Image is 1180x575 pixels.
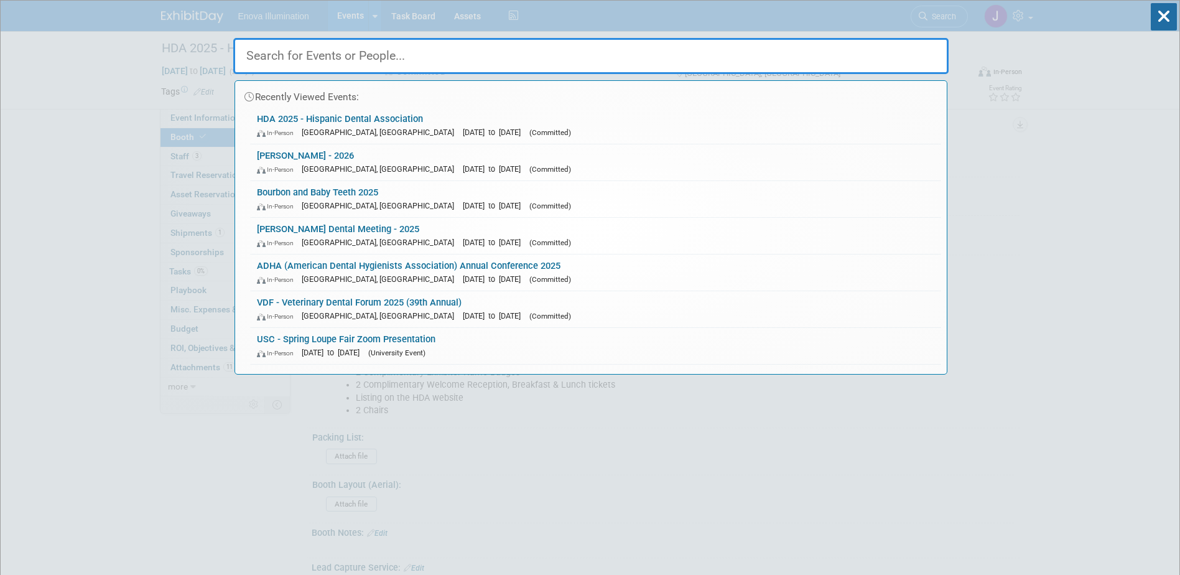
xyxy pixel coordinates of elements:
[257,239,299,247] span: In-Person
[251,108,941,144] a: HDA 2025 - Hispanic Dental Association In-Person [GEOGRAPHIC_DATA], [GEOGRAPHIC_DATA] [DATE] to [...
[463,274,527,284] span: [DATE] to [DATE]
[368,348,425,357] span: (University Event)
[463,164,527,174] span: [DATE] to [DATE]
[251,291,941,327] a: VDF - Veterinary Dental Forum 2025 (39th Annual) In-Person [GEOGRAPHIC_DATA], [GEOGRAPHIC_DATA] [...
[251,255,941,291] a: ADHA (American Dental Hygienists Association) Annual Conference 2025 In-Person [GEOGRAPHIC_DATA],...
[257,276,299,284] span: In-Person
[302,164,460,174] span: [GEOGRAPHIC_DATA], [GEOGRAPHIC_DATA]
[529,128,571,137] span: (Committed)
[529,275,571,284] span: (Committed)
[529,238,571,247] span: (Committed)
[302,348,366,357] span: [DATE] to [DATE]
[463,311,527,320] span: [DATE] to [DATE]
[251,144,941,180] a: [PERSON_NAME] - 2026 In-Person [GEOGRAPHIC_DATA], [GEOGRAPHIC_DATA] [DATE] to [DATE] (Committed)
[463,238,527,247] span: [DATE] to [DATE]
[529,165,571,174] span: (Committed)
[529,202,571,210] span: (Committed)
[257,166,299,174] span: In-Person
[251,218,941,254] a: [PERSON_NAME] Dental Meeting - 2025 In-Person [GEOGRAPHIC_DATA], [GEOGRAPHIC_DATA] [DATE] to [DAT...
[257,129,299,137] span: In-Person
[302,128,460,137] span: [GEOGRAPHIC_DATA], [GEOGRAPHIC_DATA]
[302,311,460,320] span: [GEOGRAPHIC_DATA], [GEOGRAPHIC_DATA]
[233,38,949,74] input: Search for Events or People...
[302,274,460,284] span: [GEOGRAPHIC_DATA], [GEOGRAPHIC_DATA]
[302,201,460,210] span: [GEOGRAPHIC_DATA], [GEOGRAPHIC_DATA]
[257,349,299,357] span: In-Person
[241,81,941,108] div: Recently Viewed Events:
[302,238,460,247] span: [GEOGRAPHIC_DATA], [GEOGRAPHIC_DATA]
[257,202,299,210] span: In-Person
[251,328,941,364] a: USC - Spring Loupe Fair Zoom Presentation In-Person [DATE] to [DATE] (University Event)
[463,201,527,210] span: [DATE] to [DATE]
[251,181,941,217] a: Bourbon and Baby Teeth 2025 In-Person [GEOGRAPHIC_DATA], [GEOGRAPHIC_DATA] [DATE] to [DATE] (Comm...
[463,128,527,137] span: [DATE] to [DATE]
[257,312,299,320] span: In-Person
[529,312,571,320] span: (Committed)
